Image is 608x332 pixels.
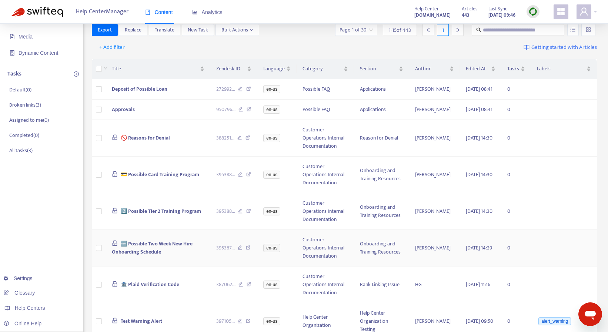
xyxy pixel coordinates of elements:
td: Onboarding and Training Resources [354,193,409,230]
span: [DATE] 14:30 [466,134,492,142]
span: 272992 ... [216,85,235,93]
span: Articles [462,5,477,13]
span: Bulk Actions [221,26,253,34]
span: Tasks [507,65,519,73]
img: Swifteq [11,7,63,17]
p: All tasks ( 3 ) [9,147,33,154]
strong: [DATE] 09:46 [488,11,515,19]
a: Getting started with Articles [524,41,597,53]
span: down [103,66,108,70]
td: Customer Operations Internal Documentation [297,230,354,266]
span: Deposit of Possible Loan [112,85,167,93]
td: [PERSON_NAME] [409,230,460,266]
span: Help Center [414,5,439,13]
button: Bulk Actionsdown [216,24,259,36]
th: Title [106,59,210,79]
span: area-chart [192,10,197,15]
span: 388251 ... [216,134,234,142]
p: Broken links ( 3 ) [9,101,41,109]
span: alert_warning [538,317,571,325]
span: en-us [263,171,280,179]
span: [DATE] 14:30 [466,170,492,179]
span: en-us [263,85,280,93]
span: Author [415,65,448,73]
td: [PERSON_NAME] [409,193,460,230]
span: lock [112,240,118,246]
button: New Task [182,24,214,36]
span: Section [360,65,397,73]
a: Glossary [4,290,35,296]
span: appstore [557,7,565,16]
button: + Add filter [94,41,130,53]
td: Applications [354,100,409,120]
td: Customer Operations Internal Documentation [297,157,354,193]
span: Category [303,65,342,73]
span: [DATE] 14:30 [466,207,492,215]
span: 397105 ... [216,317,235,325]
button: Translate [149,24,180,36]
span: unordered-list [570,27,575,32]
td: Possible FAQ [297,100,354,120]
span: container [10,50,15,56]
a: Settings [4,275,33,281]
th: Edited At [460,59,501,79]
span: New Task [188,26,208,34]
span: Help Center Manager [76,5,128,19]
td: Reason for Denial [354,120,409,157]
strong: [DOMAIN_NAME] [414,11,451,19]
span: down [250,28,253,32]
span: [DATE] 09:50 [466,317,493,325]
td: 0 [501,100,531,120]
span: en-us [263,281,280,289]
span: Getting started with Articles [531,43,597,52]
td: [PERSON_NAME] [409,120,460,157]
span: plus-circle [74,71,79,77]
span: lock [112,134,118,140]
span: lock [112,281,118,287]
th: Labels [531,59,597,79]
span: lock [112,208,118,214]
span: Media [19,34,33,40]
td: [PERSON_NAME] [409,79,460,100]
span: 2️⃣ Possible Tier 2 Training Program [121,207,201,215]
span: Title [112,65,198,73]
a: Online Help [4,321,41,326]
span: Last Sync [488,5,507,13]
span: [DATE] 14:29 [466,244,492,252]
span: 🆕 Possible Two Week New Hire Onboarding Schedule [112,239,193,256]
p: Tasks [7,70,21,78]
span: Approvals [112,105,135,114]
button: unordered-list [567,24,579,36]
span: + Add filter [99,43,125,52]
span: user [579,7,588,16]
span: en-us [263,317,280,325]
span: lock [112,171,118,177]
span: left [426,27,431,33]
strong: 443 [462,11,470,19]
td: [PERSON_NAME] [409,157,460,193]
span: right [455,27,460,33]
p: Assigned to me ( 0 ) [9,116,49,124]
th: Author [409,59,460,79]
span: book [145,10,150,15]
p: Completed ( 0 ) [9,131,39,139]
span: Dynamic Content [19,50,58,56]
span: Export [98,26,112,34]
span: file-image [10,34,15,39]
span: en-us [263,207,280,215]
td: Possible FAQ [297,79,354,100]
span: 1 - 15 of 443 [389,26,411,34]
td: Onboarding and Training Resources [354,157,409,193]
td: 0 [501,230,531,266]
span: Edited At [466,65,490,73]
td: Bank Linking Issue [354,266,409,303]
span: Test Warning Alert [121,317,162,325]
span: 950796 ... [216,105,235,114]
span: en-us [263,105,280,114]
td: 0 [501,193,531,230]
p: Default ( 0 ) [9,86,31,94]
iframe: Button to launch messaging window [578,302,602,326]
span: Language [263,65,285,73]
div: 1 [437,24,449,36]
td: Applications [354,79,409,100]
